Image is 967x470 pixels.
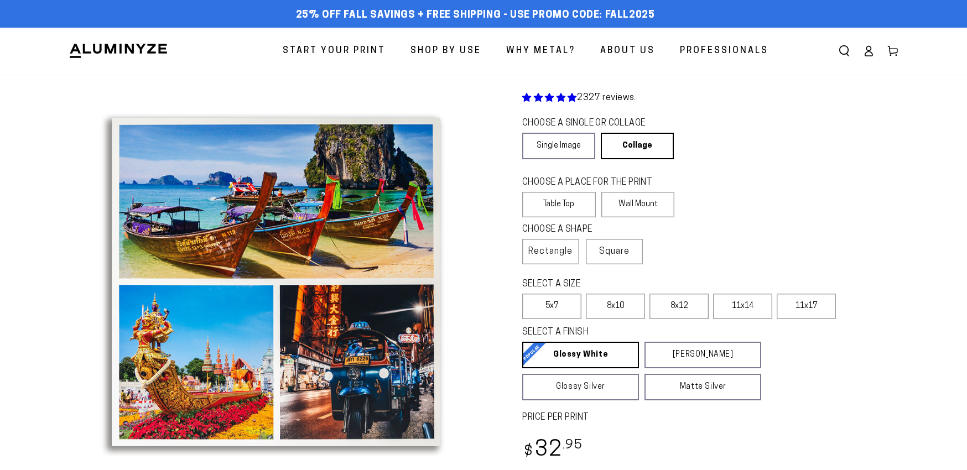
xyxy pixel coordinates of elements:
[522,133,595,159] a: Single Image
[586,294,645,319] label: 8x10
[274,36,394,66] a: Start Your Print
[713,294,772,319] label: 11x14
[402,36,490,66] a: Shop By Use
[601,192,675,217] label: Wall Mount
[522,294,581,319] label: 5x7
[522,326,735,339] legend: SELECT A FINISH
[644,342,761,368] a: [PERSON_NAME]
[296,9,655,22] span: 25% off FALL Savings + Free Shipping - Use Promo Code: FALL2025
[644,374,761,400] a: Matte Silver
[599,245,630,258] span: Square
[832,39,856,63] summary: Search our site
[522,223,632,236] legend: CHOOSE A SHAPE
[601,133,674,159] a: Collage
[563,439,583,452] sup: .95
[649,294,709,319] label: 8x12
[522,192,596,217] label: Table Top
[777,294,836,319] label: 11x17
[69,43,168,59] img: Aluminyze
[498,36,584,66] a: Why Metal?
[522,176,664,189] legend: CHOOSE A PLACE FOR THE PRINT
[528,245,573,258] span: Rectangle
[680,43,768,59] span: Professionals
[410,43,481,59] span: Shop By Use
[592,36,663,66] a: About Us
[522,411,898,424] label: PRICE PER PRINT
[522,374,639,400] a: Glossy Silver
[522,342,639,368] a: Glossy White
[283,43,386,59] span: Start Your Print
[524,445,533,459] span: $
[506,43,575,59] span: Why Metal?
[672,36,777,66] a: Professionals
[522,117,664,130] legend: CHOOSE A SINGLE OR COLLAGE
[522,440,583,461] bdi: 32
[522,278,744,291] legend: SELECT A SIZE
[600,43,655,59] span: About Us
